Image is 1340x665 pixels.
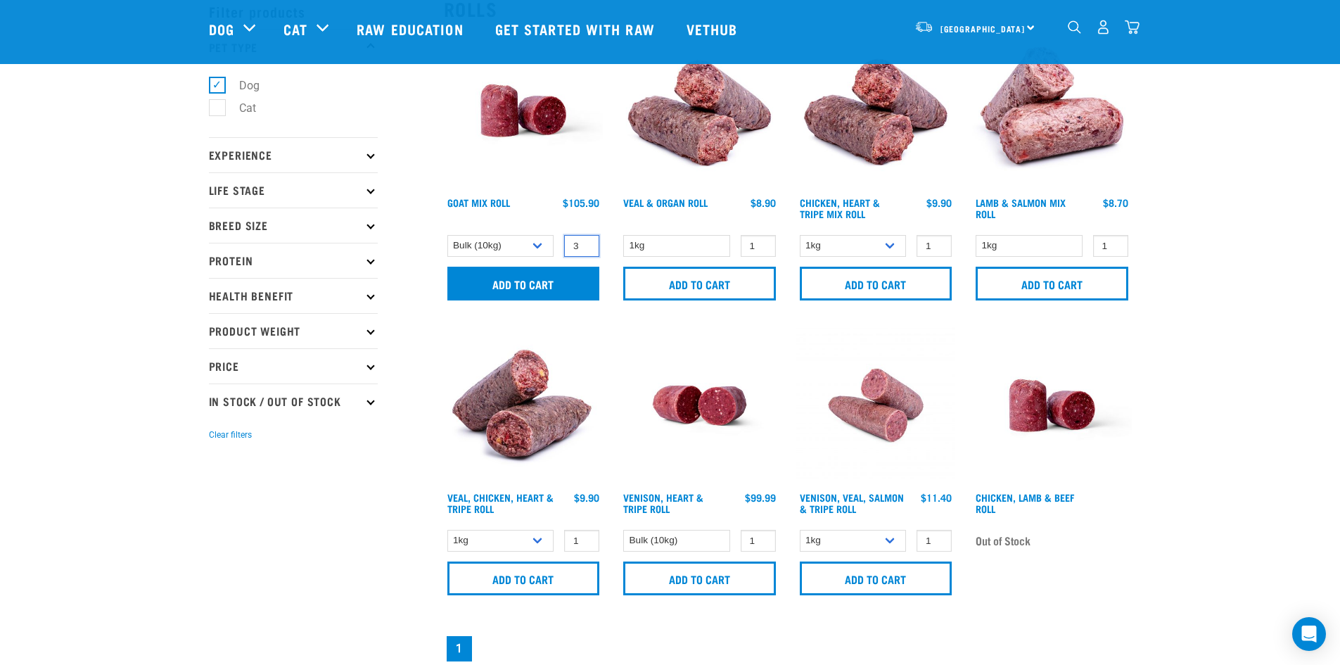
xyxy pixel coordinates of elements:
[343,1,480,57] a: Raw Education
[209,208,378,243] p: Breed Size
[574,492,599,503] div: $9.90
[564,530,599,552] input: 1
[447,200,510,205] a: Goat Mix Roll
[800,495,904,511] a: Venison, Veal, Salmon & Tripe Roll
[917,530,952,552] input: 1
[914,20,933,33] img: van-moving.png
[796,31,956,191] img: Chicken Heart Tripe Roll 01
[976,495,1074,511] a: Chicken, Lamb & Beef Roll
[563,197,599,208] div: $105.90
[209,384,378,419] p: In Stock / Out Of Stock
[800,562,952,595] input: Add to cart
[447,636,472,661] a: Page 1
[620,326,779,486] img: Raw Essentials Venison Heart & Tripe Hypoallergenic Raw Pet Food Bulk Roll Unwrapped
[796,326,956,486] img: Venison Veal Salmon Tripe 1651
[741,530,776,552] input: 1
[976,530,1030,551] span: Out of Stock
[1292,617,1326,651] div: Open Intercom Messenger
[209,137,378,172] p: Experience
[623,200,708,205] a: Veal & Organ Roll
[444,633,1132,664] nav: pagination
[209,313,378,348] p: Product Weight
[1125,20,1140,34] img: home-icon@2x.png
[623,562,776,595] input: Add to cart
[217,77,265,94] label: Dog
[217,99,262,117] label: Cat
[972,31,1132,191] img: 1261 Lamb Salmon Roll 01
[741,235,776,257] input: 1
[209,429,252,441] button: Clear filters
[283,18,307,39] a: Cat
[800,200,880,216] a: Chicken, Heart & Tripe Mix Roll
[917,235,952,257] input: 1
[1093,235,1128,257] input: 1
[444,326,604,486] img: 1263 Chicken Organ Roll 02
[209,278,378,313] p: Health Benefit
[623,267,776,300] input: Add to cart
[209,243,378,278] p: Protein
[745,492,776,503] div: $99.99
[1096,20,1111,34] img: user.png
[921,492,952,503] div: $11.40
[209,348,378,384] p: Price
[976,267,1128,300] input: Add to cart
[976,200,1066,216] a: Lamb & Salmon Mix Roll
[481,1,672,57] a: Get started with Raw
[444,31,604,191] img: Raw Essentials Chicken Lamb Beef Bulk Minced Raw Dog Food Roll Unwrapped
[672,1,755,57] a: Vethub
[751,197,776,208] div: $8.90
[564,235,599,257] input: 1
[447,495,554,511] a: Veal, Chicken, Heart & Tripe Roll
[447,267,600,300] input: Add to cart
[620,31,779,191] img: Veal Organ Mix Roll 01
[447,562,600,595] input: Add to cart
[623,495,703,511] a: Venison, Heart & Tripe Roll
[972,326,1132,486] img: Raw Essentials Chicken Lamb Beef Bulk Minced Raw Dog Food Roll Unwrapped
[940,26,1026,31] span: [GEOGRAPHIC_DATA]
[1068,20,1081,34] img: home-icon-1@2x.png
[209,172,378,208] p: Life Stage
[926,197,952,208] div: $9.90
[209,18,234,39] a: Dog
[800,267,952,300] input: Add to cart
[1103,197,1128,208] div: $8.70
